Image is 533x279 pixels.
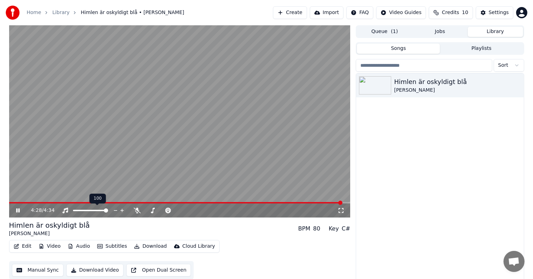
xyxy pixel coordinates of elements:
[498,62,508,69] span: Sort
[12,264,64,277] button: Manual Sync
[346,6,373,19] button: FAQ
[298,225,310,233] div: BPM
[182,243,215,250] div: Cloud Library
[412,27,468,37] button: Jobs
[36,241,64,251] button: Video
[52,9,69,16] a: Library
[6,6,20,20] img: youka
[31,207,48,214] div: /
[376,6,426,19] button: Video Guides
[126,264,191,277] button: Open Dual Screen
[27,9,184,16] nav: breadcrumb
[310,6,344,19] button: Import
[273,6,307,19] button: Create
[391,28,398,35] span: ( 1 )
[429,6,473,19] button: Credits10
[11,241,34,251] button: Edit
[342,225,351,233] div: C#
[394,87,521,94] div: [PERSON_NAME]
[504,251,525,272] a: Open chat
[131,241,170,251] button: Download
[329,225,339,233] div: Key
[9,230,90,237] div: [PERSON_NAME]
[357,27,412,37] button: Queue
[357,44,440,54] button: Songs
[476,6,513,19] button: Settings
[89,194,106,203] div: 100
[442,9,459,16] span: Credits
[440,44,523,54] button: Playlists
[9,220,90,230] div: Himlen är oskyldigt blå
[468,27,523,37] button: Library
[27,9,41,16] a: Home
[394,77,521,87] div: Himlen är oskyldigt blå
[66,264,124,277] button: Download Video
[65,241,93,251] button: Audio
[462,9,468,16] span: 10
[81,9,184,16] span: Himlen är oskyldigt blå • [PERSON_NAME]
[44,207,54,214] span: 4:34
[94,241,130,251] button: Subtitles
[31,207,42,214] span: 4:28
[313,225,320,233] div: 80
[489,9,509,16] div: Settings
